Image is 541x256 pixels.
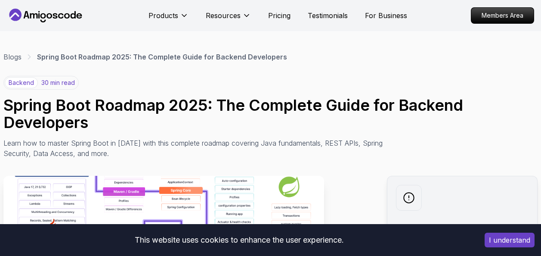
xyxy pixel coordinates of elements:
p: Resources [206,10,241,21]
p: 30 min read [41,78,75,87]
p: Spring Boot Roadmap 2025: The Complete Guide for Backend Developers [37,52,287,62]
p: Products [148,10,178,21]
p: Members Area [471,8,534,23]
a: Blogs [3,52,22,62]
a: For Business [365,10,407,21]
a: Pricing [268,10,291,21]
p: Learn how to master Spring Boot in [DATE] with this complete roadmap covering Java fundamentals, ... [3,138,389,159]
div: This website uses cookies to enhance the user experience. [6,231,472,250]
iframe: chat widget [488,202,541,243]
button: Resources [206,10,251,28]
p: backend [5,77,38,88]
button: Products [148,10,189,28]
h1: Spring Boot Roadmap 2025: The Complete Guide for Backend Developers [3,97,538,131]
button: Accept cookies [485,233,535,247]
a: Members Area [471,7,534,24]
a: Testimonials [308,10,348,21]
h2: Weekly newsletter [396,221,529,233]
